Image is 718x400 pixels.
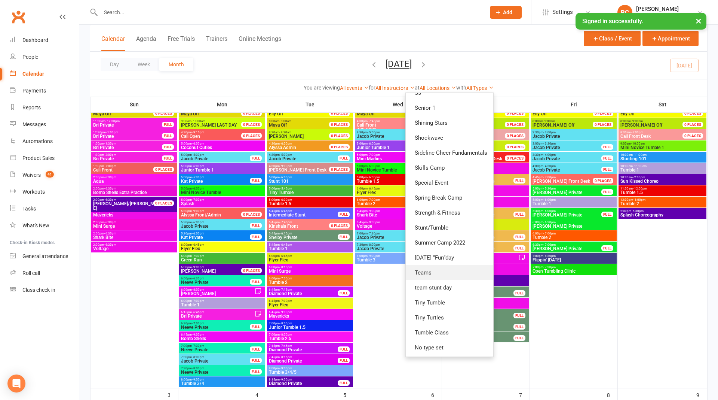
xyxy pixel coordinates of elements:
span: 8:00am [269,119,338,123]
span: - 6:00pm [543,198,556,201]
span: Maya Off [93,111,111,116]
span: 8:30am [269,131,338,134]
span: - 9:00am [279,119,291,123]
span: - 5:00pm [631,131,643,134]
span: Jacob Private [532,168,602,172]
button: Add [490,6,522,19]
span: 11:00am [620,187,705,190]
span: Cali Front Desk [620,134,651,139]
a: Roll call [10,265,79,282]
span: 4:30pm [269,164,338,168]
span: [PERSON_NAME] Off [533,122,574,128]
span: - 11:00am [633,153,647,157]
span: Jacob Private [532,145,602,150]
span: - 6:30pm [104,221,116,224]
span: 9:00am [620,142,705,145]
th: Wed [354,97,442,112]
div: 0 PLACES [505,122,525,127]
span: 8:30am [620,131,691,134]
button: Calendar [101,35,125,51]
span: Splash Choreography [620,213,705,217]
div: FULL [513,212,525,217]
div: 0 PLACES [505,110,525,116]
span: 5:45pm [269,209,338,213]
span: - 3:00pm [543,131,556,134]
span: Jacob Private [181,157,250,161]
a: All Instructors [375,85,415,91]
span: - 5:30pm [543,187,556,190]
div: 0 PLACES [682,110,703,116]
div: FULL [513,178,525,184]
button: Agenda [136,35,156,51]
span: 5:30pm [532,209,602,213]
span: - 6:30pm [104,187,116,190]
div: BC [617,5,632,20]
span: Settings [552,4,573,21]
span: 5:00pm [181,198,264,201]
button: Trainers [206,35,227,51]
span: 5:45pm [269,221,338,224]
a: Product Sales [10,150,79,167]
span: - 5:30pm [192,176,204,179]
div: Coastal All-Stars [636,12,679,19]
span: 10:00am [620,153,705,157]
span: - 2:00pm [633,176,645,179]
a: Tasks [10,200,79,217]
span: Cali Open [181,134,200,139]
a: People [10,49,79,66]
span: - 5:30pm [192,153,204,157]
span: [PERSON_NAME] LAST DAY [181,122,237,128]
span: 6:45pm [356,209,439,213]
span: Coconut Cuties [181,145,264,150]
div: Open Intercom Messenger [7,375,25,393]
div: Calendar [22,71,44,77]
span: 10:00am [620,164,705,168]
span: 6:00pm [532,221,615,224]
a: What's New [10,217,79,234]
span: 4:30pm [181,131,250,134]
span: Cali Front [93,167,113,173]
span: 1:00pm [93,142,162,145]
span: - 7:00pm [192,198,204,201]
a: Tumble Class [406,325,493,340]
span: 5:00pm [532,198,615,201]
span: 4:30pm [356,119,426,123]
a: Payments [10,82,79,99]
span: 12:00pm [620,198,705,201]
span: Mini Novice Tumble [356,168,439,172]
span: 2:30pm [532,131,615,134]
span: [PERSON_NAME] Private [532,190,602,195]
a: Stunt/Tumble [406,220,493,235]
span: 5:00pm [269,187,352,190]
span: Bomb Shells Extra Practice [93,190,176,195]
a: Skills Camp [406,160,493,175]
span: 5:00pm [181,142,264,145]
span: Bri Private [93,145,162,150]
div: 0 PLACES [593,110,613,116]
span: - 6:00pm [280,142,292,145]
span: Shark Bite [356,213,439,217]
span: Mavericks [93,213,176,217]
div: 0 PLACES [241,122,262,127]
span: 5:00pm [356,142,439,145]
a: Summer Camp 2022 [406,235,493,250]
span: - 6:00pm [192,221,204,224]
span: - 5:45pm [280,187,292,190]
span: - 12:30pm [105,119,120,123]
span: Junior Tumble 1 [181,168,264,172]
span: 10:30am [620,176,705,179]
span: 9:00am [181,119,250,123]
span: - 1:00pm [106,131,118,134]
th: Sun [90,97,178,112]
span: 5:00pm [269,176,352,179]
span: 4:00pm [532,164,602,168]
span: - 10:00am [191,119,205,123]
span: Stunt 101 [269,179,352,184]
a: All Locations [420,85,456,91]
span: - 5:00pm [368,131,380,134]
span: - 9:00am [543,119,555,123]
div: 0 PLACES [329,144,350,150]
span: 5:00pm [181,153,250,157]
a: General attendance kiosk mode [10,248,79,265]
span: 2:00pm [93,187,176,190]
